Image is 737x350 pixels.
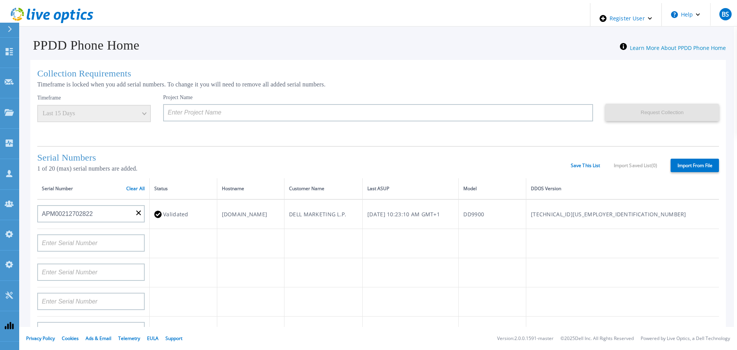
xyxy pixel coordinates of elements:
[37,95,61,101] label: Timeframe
[165,335,182,342] a: Support
[590,3,661,34] div: Register User
[37,81,719,88] p: Timeframe is locked when you add serial numbers. To change it you will need to remove all added s...
[526,199,719,229] td: [TECHNICAL_ID][US_EMPLOYER_IDENTIFICATION_NUMBER]
[560,336,634,341] li: © 2025 Dell Inc. All Rights Reserved
[42,184,145,193] div: Serial Number
[118,335,140,342] a: Telemetry
[154,207,212,221] div: Validated
[571,163,600,168] a: Save This List
[363,178,459,199] th: Last ASUP
[671,159,719,172] label: Import From File
[26,335,55,342] a: Privacy Policy
[217,178,284,199] th: Hostname
[363,199,459,229] td: [DATE] 10:23:10 AM GMT+1
[37,264,145,281] input: Enter Serial Number
[641,336,730,341] li: Powered by Live Optics, a Dell Technology
[37,68,719,79] h1: Collection Requirements
[150,178,217,199] th: Status
[284,199,363,229] td: DELL MARKETING L.P.
[662,3,710,26] button: Help
[605,104,719,121] button: Request Collection
[37,205,145,222] input: Enter Serial Number
[37,153,571,163] h1: Serial Numbers
[22,38,139,53] h1: PPDD Phone Home
[37,293,145,310] input: Enter Serial Number
[37,165,571,172] p: 1 of 20 (max) serial numbers are added.
[497,336,554,341] li: Version: 2.0.0.1591-master
[86,335,111,342] a: Ads & Email
[459,199,526,229] td: DD9900
[284,178,363,199] th: Customer Name
[37,322,145,339] input: Enter Serial Number
[147,335,159,342] a: EULA
[526,178,719,199] th: DDOS Version
[163,104,593,121] input: Enter Project Name
[62,335,79,342] a: Cookies
[126,186,145,191] a: Clear All
[459,178,526,199] th: Model
[722,11,729,17] span: BS
[217,199,284,229] td: [DOMAIN_NAME]
[37,234,145,252] input: Enter Serial Number
[163,95,193,100] label: Project Name
[630,44,726,51] a: Learn More About PPDD Phone Home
